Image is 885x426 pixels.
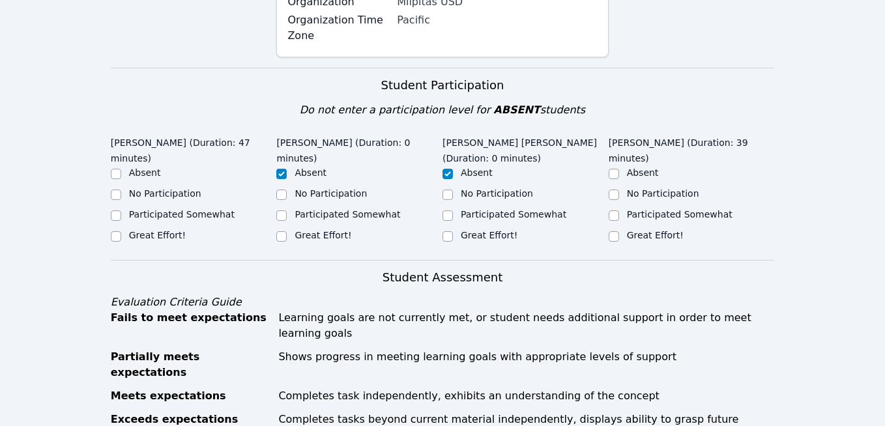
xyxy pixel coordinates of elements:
label: Great Effort! [627,230,684,240]
label: Participated Somewhat [461,209,566,220]
div: Evaluation Criteria Guide [111,294,775,310]
label: Absent [627,167,659,178]
label: Great Effort! [129,230,186,240]
div: Shows progress in meeting learning goals with appropriate levels of support [278,349,774,380]
label: Great Effort! [295,230,351,240]
div: Partially meets expectations [111,349,271,380]
div: Fails to meet expectations [111,310,271,341]
div: Learning goals are not currently met, or student needs additional support in order to meet learni... [278,310,774,341]
label: Participated Somewhat [295,209,400,220]
label: Organization Time Zone [287,12,389,44]
div: Pacific [397,12,598,28]
div: Completes task independently, exhibits an understanding of the concept [278,388,774,404]
legend: [PERSON_NAME] (Duration: 47 minutes) [111,131,277,166]
label: Absent [295,167,326,178]
label: Absent [461,167,493,178]
label: Participated Somewhat [129,209,235,220]
legend: [PERSON_NAME] [PERSON_NAME] (Duration: 0 minutes) [442,131,609,166]
label: No Participation [295,188,367,199]
label: Great Effort! [461,230,517,240]
h3: Student Participation [111,76,775,94]
span: ABSENT [493,104,540,116]
label: Participated Somewhat [627,209,733,220]
label: No Participation [461,188,533,199]
label: No Participation [129,188,201,199]
div: Do not enter a participation level for students [111,102,775,118]
div: Meets expectations [111,388,271,404]
legend: [PERSON_NAME] (Duration: 39 minutes) [609,131,775,166]
legend: [PERSON_NAME] (Duration: 0 minutes) [276,131,442,166]
label: No Participation [627,188,699,199]
label: Absent [129,167,161,178]
h3: Student Assessment [111,268,775,287]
